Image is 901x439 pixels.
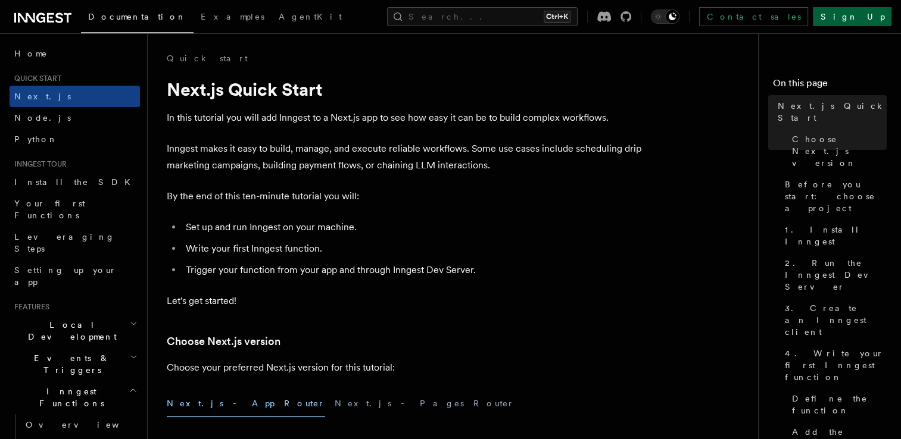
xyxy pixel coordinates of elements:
a: Choose Next.js version [787,128,887,174]
span: Before you start: choose a project [785,178,887,214]
span: Local Development [10,319,130,343]
a: Documentation [81,4,194,33]
a: Examples [194,4,272,32]
span: Your first Functions [14,199,85,220]
span: Overview [26,420,148,429]
p: Let's get started! [167,293,643,309]
button: Local Development [10,314,140,347]
a: Your first Functions [10,193,140,226]
button: Next.js - App Router [167,390,325,417]
a: Sign Up [813,7,891,26]
span: Documentation [88,12,186,21]
span: Features [10,302,49,312]
p: In this tutorial you will add Inngest to a Next.js app to see how easy it can be to build complex... [167,109,643,126]
span: Python [14,134,58,144]
span: 2. Run the Inngest Dev Server [785,257,887,293]
h4: On this page [773,76,887,95]
a: AgentKit [272,4,349,32]
a: Python [10,128,140,150]
a: Quick start [167,52,248,64]
a: Overview [21,414,140,435]
button: Events & Triggers [10,347,140,381]
span: Quick start [10,74,61,83]
kbd: Ctrl+K [544,11,570,23]
a: Install the SDK [10,171,140,193]
span: Events & Triggers [10,352,130,376]
span: Choose Next.js version [792,133,887,169]
a: 3. Create an Inngest client [780,297,887,343]
a: Node.js [10,107,140,128]
span: Next.js [14,92,71,101]
li: Trigger your function from your app and through Inngest Dev Server. [182,262,643,278]
a: Next.js [10,86,140,107]
a: 2. Run the Inngest Dev Server [780,252,887,297]
span: Next.js Quick Start [778,100,887,124]
span: Node.js [14,113,71,123]
a: Before you start: choose a project [780,174,887,219]
button: Next.js - Pages Router [335,390,515,417]
span: Examples [201,12,264,21]
a: Contact sales [699,7,808,26]
li: Write your first Inngest function. [182,240,643,257]
span: 4. Write your first Inngest function [785,347,887,383]
span: Leveraging Steps [14,232,115,253]
span: Home [14,48,48,59]
p: Inngest makes it easy to build, manage, and execute reliable workflows. Some use cases include sc... [167,140,643,174]
span: Setting up your app [14,265,117,287]
button: Search...Ctrl+K [387,7,578,26]
span: Inngest Functions [10,385,129,409]
span: 1. Install Inngest [785,224,887,247]
span: Install the SDK [14,177,138,187]
button: Inngest Functions [10,381,140,414]
a: Choose Next.js version [167,333,280,350]
a: Setting up your app [10,259,140,293]
span: 3. Create an Inngest client [785,302,887,338]
button: Toggle dark mode [651,10,679,24]
li: Set up and run Inngest on your machine. [182,219,643,236]
a: Next.js Quick Start [773,95,887,128]
a: Define the function [787,388,887,421]
p: By the end of this ten-minute tutorial you will: [167,188,643,205]
a: 1. Install Inngest [780,219,887,252]
a: 4. Write your first Inngest function [780,343,887,388]
a: Leveraging Steps [10,226,140,259]
span: Inngest tour [10,159,67,169]
span: Define the function [792,393,887,416]
p: Choose your preferred Next.js version for this tutorial: [167,359,643,376]
a: Home [10,43,140,64]
span: AgentKit [279,12,342,21]
h1: Next.js Quick Start [167,79,643,100]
